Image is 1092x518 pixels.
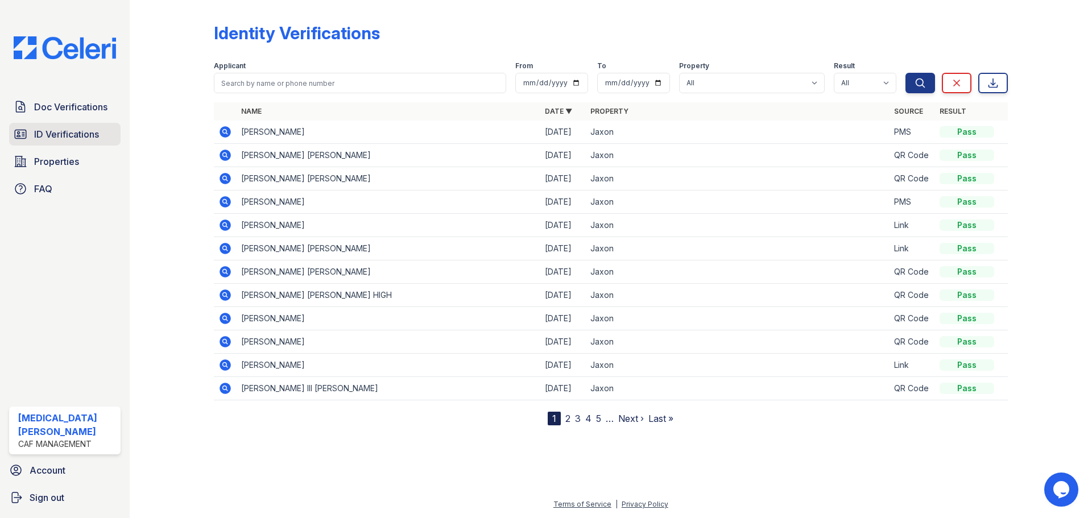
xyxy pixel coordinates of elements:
[586,330,890,354] td: Jaxon
[237,237,540,260] td: [PERSON_NAME] [PERSON_NAME]
[940,359,994,371] div: Pass
[940,219,994,231] div: Pass
[5,459,125,482] a: Account
[237,167,540,190] td: [PERSON_NAME] [PERSON_NAME]
[237,121,540,144] td: [PERSON_NAME]
[586,307,890,330] td: Jaxon
[890,237,935,260] td: Link
[214,73,506,93] input: Search by name or phone number
[1044,473,1081,507] iframe: chat widget
[606,412,614,425] span: …
[9,123,121,146] a: ID Verifications
[540,377,586,400] td: [DATE]
[586,237,890,260] td: Jaxon
[586,190,890,214] td: Jaxon
[618,413,644,424] a: Next ›
[940,336,994,347] div: Pass
[890,121,935,144] td: PMS
[615,500,618,508] div: |
[237,144,540,167] td: [PERSON_NAME] [PERSON_NAME]
[540,330,586,354] td: [DATE]
[586,214,890,237] td: Jaxon
[940,173,994,184] div: Pass
[540,214,586,237] td: [DATE]
[586,377,890,400] td: Jaxon
[237,190,540,214] td: [PERSON_NAME]
[586,260,890,284] td: Jaxon
[241,107,262,115] a: Name
[586,354,890,377] td: Jaxon
[940,196,994,208] div: Pass
[540,237,586,260] td: [DATE]
[515,61,533,71] label: From
[585,413,591,424] a: 4
[586,144,890,167] td: Jaxon
[237,260,540,284] td: [PERSON_NAME] [PERSON_NAME]
[237,354,540,377] td: [PERSON_NAME]
[890,307,935,330] td: QR Code
[940,313,994,324] div: Pass
[597,61,606,71] label: To
[237,284,540,307] td: [PERSON_NAME] [PERSON_NAME] HIGH
[940,126,994,138] div: Pass
[890,284,935,307] td: QR Code
[940,289,994,301] div: Pass
[586,284,890,307] td: Jaxon
[940,150,994,161] div: Pass
[540,144,586,167] td: [DATE]
[940,383,994,394] div: Pass
[890,377,935,400] td: QR Code
[214,23,380,43] div: Identity Verifications
[9,177,121,200] a: FAQ
[237,377,540,400] td: [PERSON_NAME] III [PERSON_NAME]
[586,167,890,190] td: Jaxon
[590,107,628,115] a: Property
[30,491,64,504] span: Sign out
[890,144,935,167] td: QR Code
[890,260,935,284] td: QR Code
[540,354,586,377] td: [DATE]
[586,121,890,144] td: Jaxon
[34,182,52,196] span: FAQ
[834,61,855,71] label: Result
[34,100,107,114] span: Doc Verifications
[540,121,586,144] td: [DATE]
[575,413,581,424] a: 3
[540,260,586,284] td: [DATE]
[30,463,65,477] span: Account
[540,167,586,190] td: [DATE]
[565,413,570,424] a: 2
[9,96,121,118] a: Doc Verifications
[237,214,540,237] td: [PERSON_NAME]
[940,107,966,115] a: Result
[894,107,923,115] a: Source
[890,167,935,190] td: QR Code
[545,107,572,115] a: Date ▼
[34,155,79,168] span: Properties
[940,266,994,277] div: Pass
[596,413,601,424] a: 5
[540,284,586,307] td: [DATE]
[18,411,116,438] div: [MEDICAL_DATA][PERSON_NAME]
[540,190,586,214] td: [DATE]
[5,36,125,59] img: CE_Logo_Blue-a8612792a0a2168367f1c8372b55b34899dd931a85d93a1a3d3e32e68fde9ad4.png
[540,307,586,330] td: [DATE]
[622,500,668,508] a: Privacy Policy
[18,438,116,450] div: CAF Management
[648,413,673,424] a: Last »
[890,330,935,354] td: QR Code
[237,330,540,354] td: [PERSON_NAME]
[548,412,561,425] div: 1
[5,486,125,509] a: Sign out
[9,150,121,173] a: Properties
[553,500,611,508] a: Terms of Service
[890,190,935,214] td: PMS
[34,127,99,141] span: ID Verifications
[940,243,994,254] div: Pass
[890,354,935,377] td: Link
[890,214,935,237] td: Link
[214,61,246,71] label: Applicant
[679,61,709,71] label: Property
[237,307,540,330] td: [PERSON_NAME]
